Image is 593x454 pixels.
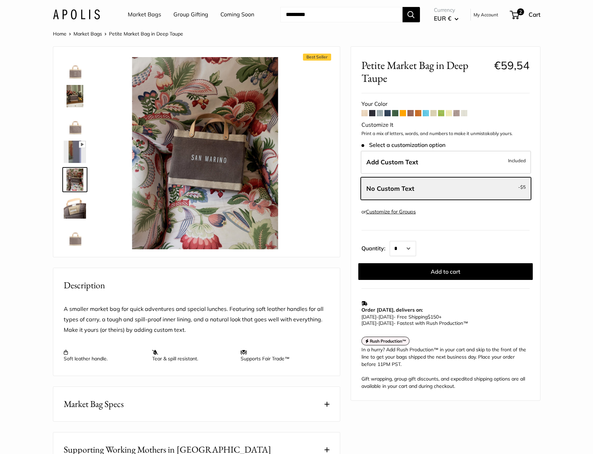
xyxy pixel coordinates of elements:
nav: Breadcrumb [53,29,183,38]
span: Select a customization option [361,142,445,148]
div: Customize It [361,120,530,130]
span: No Custom Text [366,185,414,193]
a: Group Gifting [173,9,208,20]
p: Tear & spill resistant. [152,349,234,362]
label: Leave Blank [361,177,531,200]
img: Petite Market Bag in Deep Taupe [64,85,86,107]
span: $5 [520,184,526,190]
div: In a hurry? Add Rush Production™ in your cart and skip to the front of the line to get your bags ... [361,346,530,390]
h2: Description [64,279,329,292]
label: Add Custom Text [361,151,531,174]
p: - Free Shipping + [361,314,526,326]
a: Petite Market Bag in Deep Taupe [62,139,87,164]
div: or [361,207,416,217]
span: Petite Market Bag in Deep Taupe [361,59,489,85]
span: $150 [428,314,439,320]
button: Search [403,7,420,22]
span: - [376,314,379,320]
span: [DATE] [361,314,376,320]
a: Petite Market Bag in Deep Taupe [62,84,87,109]
span: Market Bag Specs [64,397,124,411]
img: Petite Market Bag in Deep Taupe [64,113,86,135]
img: Petite Market Bag in Deep Taupe [64,196,86,219]
a: Petite Market Bag in Deep Taupe [62,223,87,248]
a: Petite Market Bag in Deep Taupe [62,195,87,220]
span: [DATE] [379,320,393,326]
img: Petite Market Bag in Deep Taupe [64,224,86,246]
span: Included [508,156,526,165]
a: Petite Market Bag in Deep Taupe [62,56,87,81]
span: €59,54 [494,58,530,72]
span: - [518,183,526,191]
a: My Account [474,10,498,19]
span: [DATE] [379,314,393,320]
a: Petite Market Bag in Deep Taupe [62,167,87,192]
span: EUR € [434,15,451,22]
span: [DATE] [361,320,376,326]
p: A smaller market bag for quick adventures and special lunches. Featuring soft leather handles for... [64,304,329,335]
a: Customize for Groups [366,209,416,215]
span: - [376,320,379,326]
button: Add to cart [358,263,533,280]
span: Best Seller [303,54,331,61]
p: Supports Fair Trade™ [241,349,322,362]
a: Market Bags [128,9,161,20]
p: Soft leather handle. [64,349,145,362]
a: 2 Cart [510,9,540,20]
img: Apolis [53,9,100,19]
div: Your Color [361,99,530,109]
span: Petite Market Bag in Deep Taupe [109,31,183,37]
a: Petite Market Bag in Deep Taupe [62,111,87,136]
a: Home [53,31,67,37]
span: - Fastest with Rush Production™ [361,320,468,326]
p: Print a mix of letters, words, and numbers to make it unmistakably yours. [361,130,530,137]
img: Petite Market Bag in Deep Taupe [109,57,301,249]
input: Search... [280,7,403,22]
button: Market Bag Specs [53,387,340,421]
a: Coming Soon [220,9,254,20]
label: Quantity: [361,239,390,256]
button: EUR € [434,13,459,24]
span: 2 [517,8,524,15]
img: Petite Market Bag in Deep Taupe [64,57,86,79]
img: Petite Market Bag in Deep Taupe [64,141,86,163]
strong: Order [DATE], delivers on: [361,307,423,313]
span: Currency [434,5,459,15]
span: Add Custom Text [366,158,418,166]
span: Cart [529,11,540,18]
img: Petite Market Bag in Deep Taupe [64,169,86,191]
a: Market Bags [73,31,102,37]
strong: Rush Production™ [370,338,406,344]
